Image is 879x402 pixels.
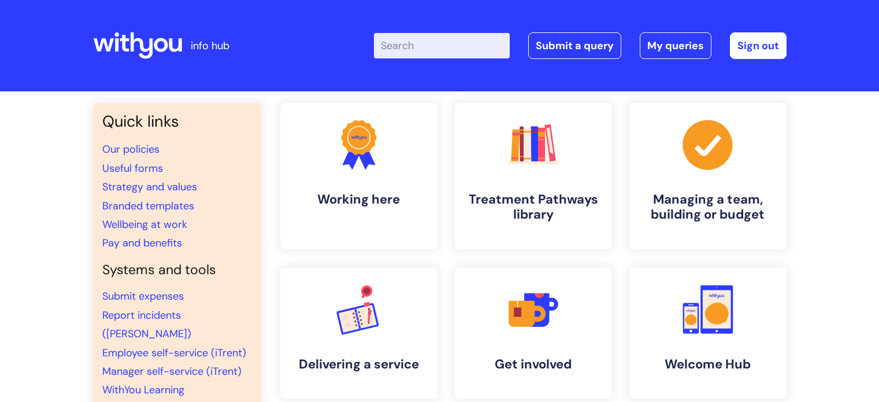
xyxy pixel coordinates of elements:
a: Submit expenses [102,289,184,303]
h4: Systems and tools [102,262,253,278]
a: Manager self-service (iTrent) [102,364,242,378]
a: Report incidents ([PERSON_NAME]) [102,308,191,341]
a: Employee self-service (iTrent) [102,346,246,360]
a: Welcome Hub [629,268,787,399]
h4: Get involved [464,357,603,372]
a: Get involved [455,268,612,399]
h4: Delivering a service [290,357,428,372]
p: info hub [191,36,229,55]
h4: Managing a team, building or budget [639,192,777,223]
h4: Treatment Pathways library [464,192,603,223]
a: Submit a query [528,32,621,59]
input: Search [374,33,510,58]
a: Treatment Pathways library [455,103,612,249]
a: Strategy and values [102,180,197,194]
a: Sign out [730,32,787,59]
a: Branded templates [102,199,194,213]
h4: Welcome Hub [639,357,777,372]
a: Managing a team, building or budget [629,103,787,249]
a: WithYou Learning [102,383,184,397]
h3: Quick links [102,112,253,131]
a: Working here [280,103,437,249]
a: Useful forms [102,161,163,175]
a: Pay and benefits [102,236,182,250]
a: Delivering a service [280,268,437,399]
h4: Working here [290,192,428,207]
a: My queries [640,32,711,59]
a: Our policies [102,142,160,156]
div: | - [374,32,787,59]
a: Wellbeing at work [102,217,187,231]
